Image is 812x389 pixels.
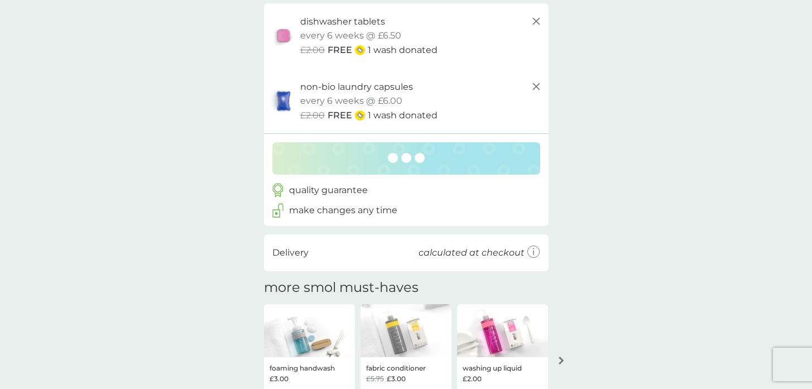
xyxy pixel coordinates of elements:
p: fabric conditioner [366,363,426,373]
p: calculated at checkout [419,246,525,260]
p: foaming handwash [270,363,335,373]
span: £3.00 [387,373,406,384]
p: every 6 weeks @ £6.00 [300,94,402,108]
p: every 6 weeks @ £6.50 [300,28,401,43]
p: 1 wash donated [368,43,438,57]
p: Delivery [272,246,309,260]
p: make changes any time [289,203,397,218]
span: FREE [328,43,352,57]
h2: more smol must-haves [264,280,419,296]
p: non-bio laundry capsules [300,80,413,94]
span: FREE [328,108,352,123]
span: £2.00 [300,43,325,57]
p: washing up liquid [463,363,522,373]
p: quality guarantee [289,183,368,198]
p: 1 wash donated [368,108,438,123]
span: £2.00 [463,373,482,384]
span: £2.00 [300,108,325,123]
span: £5.75 [366,373,384,384]
span: £3.00 [270,373,289,384]
p: dishwasher tablets [300,15,385,29]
